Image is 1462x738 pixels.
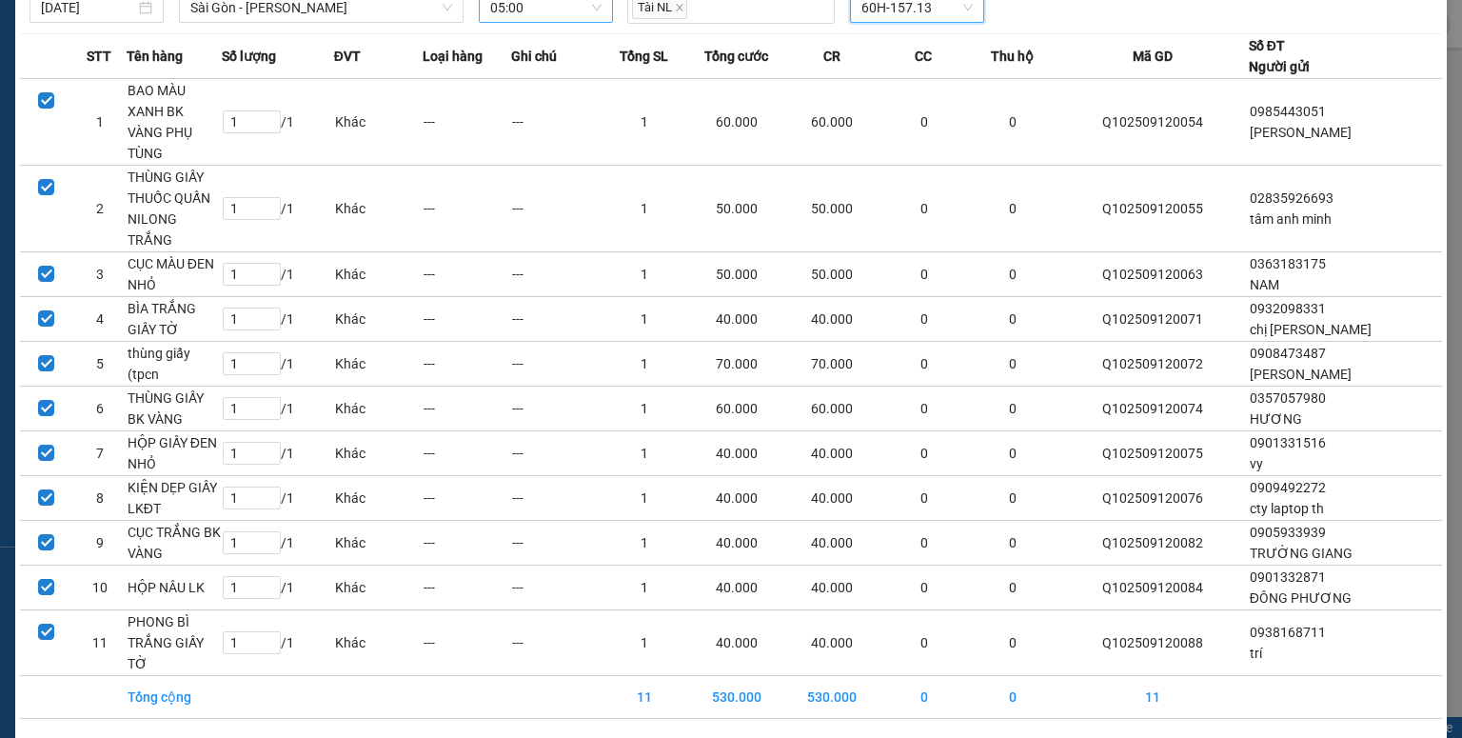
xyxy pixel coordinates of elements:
[1250,646,1262,661] span: trí
[1250,411,1302,427] span: HƯƠNG
[784,609,880,675] td: 40.000
[334,46,361,67] span: ĐVT
[784,520,880,565] td: 40.000
[600,251,688,296] td: 1
[915,46,932,67] span: CC
[511,430,600,475] td: ---
[423,341,511,386] td: ---
[879,165,968,251] td: 0
[1250,190,1334,206] span: 02835926693
[688,251,784,296] td: 50.000
[127,609,223,675] td: PHONG BÌ TRẮNG GIẤY TỜ
[600,475,688,520] td: 1
[87,46,111,67] span: STT
[423,78,511,165] td: ---
[969,430,1057,475] td: 0
[1250,525,1326,540] span: 0905933939
[600,520,688,565] td: 1
[1057,609,1249,675] td: Q102509120088
[969,251,1057,296] td: 0
[969,565,1057,609] td: 0
[784,430,880,475] td: 40.000
[73,341,127,386] td: 5
[600,296,688,341] td: 1
[73,251,127,296] td: 3
[127,165,223,251] td: THÙNG GIẤY THUỐC QUẤN NILONG TRẮNG
[620,46,668,67] span: Tổng SL
[73,609,127,675] td: 11
[1057,296,1249,341] td: Q102509120071
[879,609,968,675] td: 0
[423,475,511,520] td: ---
[784,386,880,430] td: 60.000
[969,475,1057,520] td: 0
[704,46,768,67] span: Tổng cước
[991,46,1034,67] span: Thu hộ
[688,165,784,251] td: 50.000
[969,341,1057,386] td: 0
[127,430,223,475] td: HỘP GIẤY ĐEN NHỎ
[879,675,968,718] td: 0
[879,565,968,609] td: 0
[334,296,423,341] td: Khác
[73,78,127,165] td: 1
[1057,251,1249,296] td: Q102509120063
[127,520,223,565] td: CỤC TRẮNG BK VÀNG
[784,296,880,341] td: 40.000
[222,78,333,165] td: / 1
[73,520,127,565] td: 9
[784,341,880,386] td: 70.000
[688,675,784,718] td: 530.000
[222,430,333,475] td: / 1
[879,386,968,430] td: 0
[511,78,600,165] td: ---
[1250,346,1326,361] span: 0908473487
[1250,322,1372,337] span: chị [PERSON_NAME]
[600,609,688,675] td: 1
[334,565,423,609] td: Khác
[127,251,223,296] td: CỤC MÀU ĐEN NHỎ
[73,430,127,475] td: 7
[823,46,840,67] span: CR
[784,675,880,718] td: 530.000
[127,341,223,386] td: thùng giấy (tpcn
[879,296,968,341] td: 0
[334,520,423,565] td: Khác
[600,430,688,475] td: 1
[1250,104,1326,119] span: 0985443051
[511,520,600,565] td: ---
[222,165,333,251] td: / 1
[73,296,127,341] td: 4
[334,251,423,296] td: Khác
[73,165,127,251] td: 2
[879,251,968,296] td: 0
[879,78,968,165] td: 0
[1057,386,1249,430] td: Q102509120074
[511,296,600,341] td: ---
[73,475,127,520] td: 8
[73,565,127,609] td: 10
[222,386,333,430] td: / 1
[688,475,784,520] td: 40.000
[600,165,688,251] td: 1
[334,165,423,251] td: Khác
[600,675,688,718] td: 11
[334,430,423,475] td: Khác
[511,609,600,675] td: ---
[1250,256,1326,271] span: 0363183175
[1057,675,1249,718] td: 11
[222,46,276,67] span: Số lượng
[423,251,511,296] td: ---
[334,386,423,430] td: Khác
[423,296,511,341] td: ---
[73,386,127,430] td: 6
[442,2,453,13] span: down
[1057,520,1249,565] td: Q102509120082
[1250,277,1279,292] span: NAM
[1250,456,1263,471] span: vy
[688,386,784,430] td: 60.000
[511,341,600,386] td: ---
[334,609,423,675] td: Khác
[1250,211,1332,227] span: tâm anh minh
[1057,565,1249,609] td: Q102509120084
